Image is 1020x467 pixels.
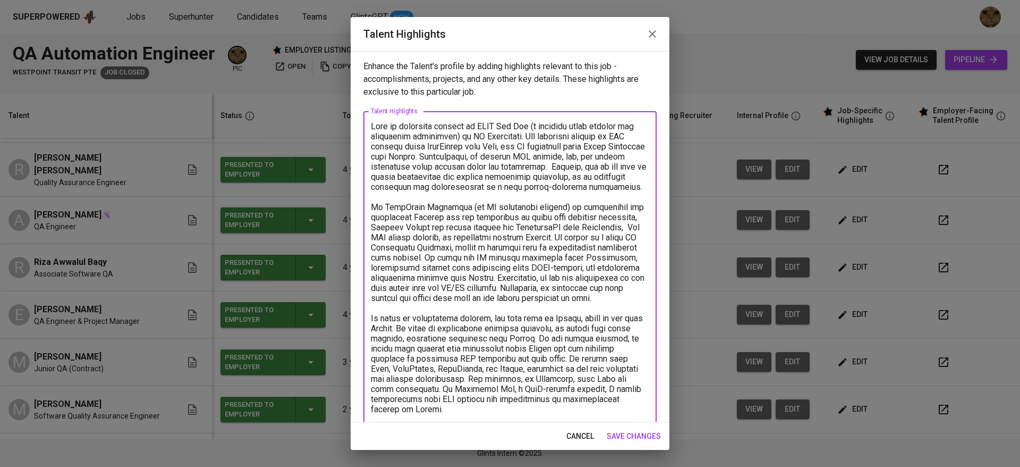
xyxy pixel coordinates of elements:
[363,26,657,43] h2: Talent Highlights
[602,427,665,446] button: save changes
[566,430,594,443] span: cancel
[562,427,598,446] button: cancel
[607,430,661,443] span: save changes
[363,60,657,98] p: Enhance the Talent's profile by adding highlights relevant to this job - accomplishments, project...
